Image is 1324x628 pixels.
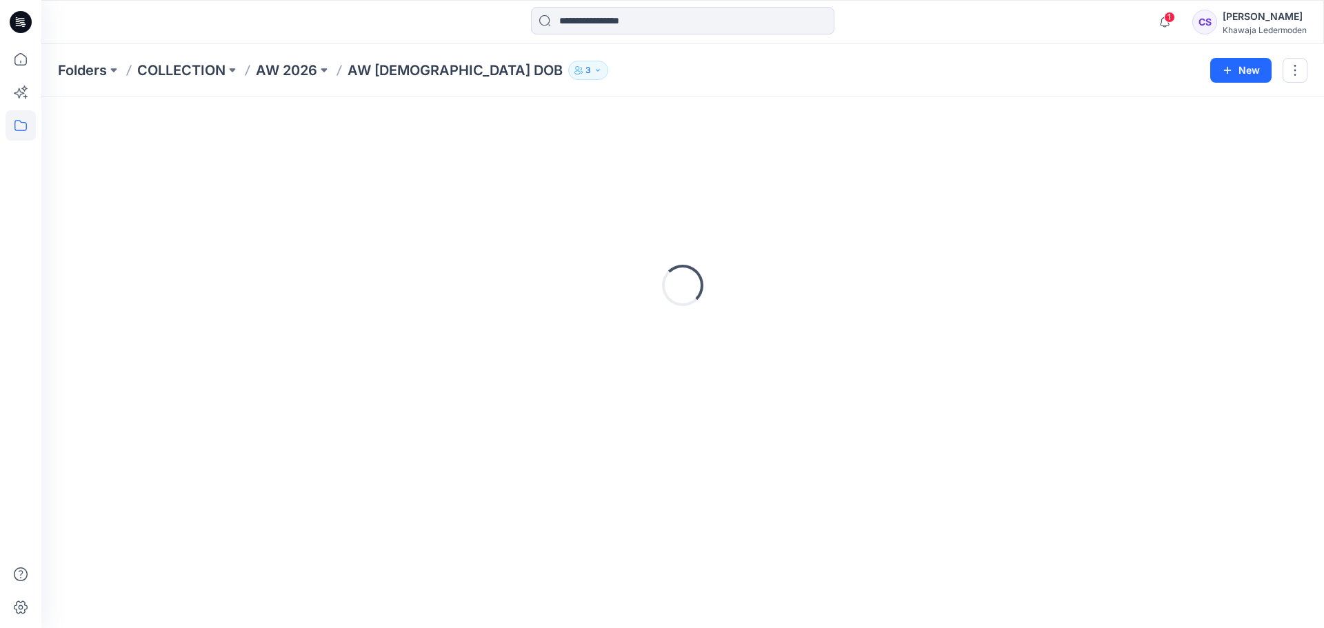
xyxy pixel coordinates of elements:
button: 3 [568,61,608,80]
a: Folders [58,61,107,80]
div: [PERSON_NAME] [1223,8,1307,25]
a: AW 2026 [256,61,317,80]
span: 1 [1164,12,1175,23]
button: New [1210,58,1272,83]
p: AW [DEMOGRAPHIC_DATA] DOB [348,61,563,80]
div: Khawaja Ledermoden [1223,25,1307,35]
a: COLLECTION [137,61,225,80]
div: CS [1192,10,1217,34]
p: 3 [585,63,591,78]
